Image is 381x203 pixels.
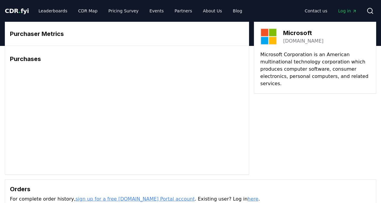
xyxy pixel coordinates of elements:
[333,5,362,16] a: Log in
[300,5,332,16] a: Contact us
[76,196,195,202] a: sign up for a free [DOMAIN_NAME] Portal account
[10,54,244,63] h3: Purchases
[10,195,371,203] p: For complete order history, . Existing user? Log in .
[10,29,244,38] h3: Purchaser Metrics
[283,37,323,45] a: [DOMAIN_NAME]
[104,5,143,16] a: Pricing Survey
[34,5,247,16] nav: Main
[170,5,197,16] a: Partners
[34,5,72,16] a: Leaderboards
[283,28,323,37] h3: Microsoft
[260,51,370,87] p: Microsoft Corporation is an American multinational technology corporation which produces computer...
[228,5,247,16] a: Blog
[300,5,362,16] nav: Main
[338,8,357,14] span: Log in
[198,5,227,16] a: About Us
[5,7,29,14] span: CDR fyi
[5,7,29,15] a: CDR.fyi
[19,7,21,14] span: .
[73,5,102,16] a: CDR Map
[248,196,258,202] a: here
[10,185,371,194] h3: Orders
[260,28,277,45] img: Microsoft-logo
[145,5,168,16] a: Events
